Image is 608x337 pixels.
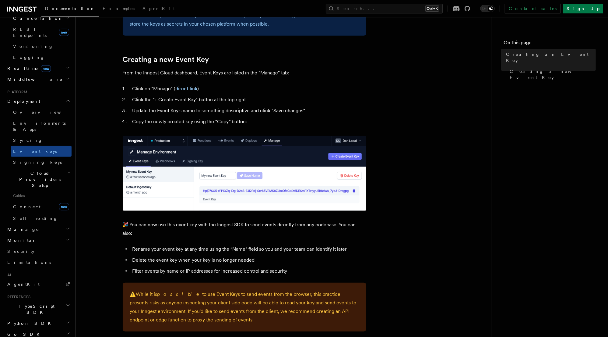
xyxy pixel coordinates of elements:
[5,237,36,243] span: Monitor
[13,160,62,165] span: Signing keys
[11,52,72,63] a: Logging
[5,74,72,85] button: Middleware
[103,6,135,11] span: Examples
[11,135,72,146] a: Syncing
[504,49,596,66] a: Creating an Event Key
[5,224,72,235] button: Manage
[11,170,67,188] span: Cloud Providers Setup
[507,66,596,83] a: Creating a new Event Key
[5,257,72,268] a: Limitations
[176,86,198,91] a: direct link
[59,29,69,36] span: new
[130,291,136,297] span: ⚠️
[11,157,72,168] a: Signing keys
[5,279,72,290] a: AgentKit
[563,4,603,13] a: Sign Up
[5,107,72,224] div: Deployment
[11,191,72,201] span: Guides
[5,301,72,318] button: TypeScript SDK
[5,226,39,232] span: Manage
[11,41,72,52] a: Versioning
[131,95,366,104] li: Click the "+ Create Event Key" button at the top right
[131,267,366,275] li: Filter events by name or IP addresses for increased control and security
[5,246,72,257] a: Security
[139,2,178,16] a: AgentKit
[7,260,51,265] span: Limitations
[131,117,366,126] li: Copy the newly created key using the “Copy” button:
[5,273,11,278] span: AI
[510,68,596,81] span: Creating a new Event Key
[11,118,72,135] a: Environments & Apps
[13,121,66,132] span: Environments & Apps
[130,290,359,324] p: While it is to use Event Keys to send events from the browser, this practice presents risks as an...
[13,216,58,221] span: Self hosting
[11,201,72,213] a: Connectnew
[5,96,72,107] button: Deployment
[5,295,30,299] span: References
[5,303,66,315] span: TypeScript SDK
[11,15,63,21] span: Cancellation
[504,39,596,49] h4: On this page
[5,65,51,71] span: Realtime
[506,51,596,63] span: Creating an Event Key
[5,320,54,326] span: Python SDK
[123,69,366,77] p: From the Inngest Cloud dashboard, Event Keys are listed in the "Manage" tab:
[131,256,366,264] li: Delete the event key when your key is no longer needed
[41,65,51,72] span: new
[131,84,366,93] li: Click on "Manage" ( )
[7,282,40,287] span: AgentKit
[11,213,72,224] a: Self hosting
[5,98,40,104] span: Deployment
[13,44,53,49] span: Versioning
[123,220,366,238] p: 🎉 You can now use this event key with the Inngest SDK to send events directly from any codebase. ...
[13,204,40,209] span: Connect
[13,55,45,60] span: Logging
[5,235,72,246] button: Monitor
[5,90,27,95] span: Platform
[99,2,139,16] a: Examples
[45,6,95,11] span: Documentation
[326,4,443,13] button: Search...Ctrl+K
[11,168,72,191] button: Cloud Providers Setup
[13,138,43,143] span: Syncing
[7,249,34,254] span: Security
[131,106,366,115] li: Update the Event Key's name to something descriptive and click "Save changes"
[41,2,99,17] a: Documentation
[5,318,72,329] button: Python SDK
[123,136,366,211] img: A newly created Event Key in the Inngest Cloud dashboard
[11,107,72,118] a: Overview
[5,63,72,74] button: Realtimenew
[59,203,69,210] span: new
[13,149,57,154] span: Event keys
[5,76,63,82] span: Middleware
[123,55,209,64] a: Creating a new Event Key
[505,4,561,13] a: Contact sales
[11,24,72,41] a: REST Endpointsnew
[480,5,495,12] button: Toggle dark mode
[142,6,175,11] span: AgentKit
[425,5,439,12] kbd: Ctrl+K
[13,110,76,115] span: Overview
[13,27,47,38] span: REST Endpoints
[11,146,72,157] a: Event keys
[157,291,202,297] em: possible
[131,245,366,253] li: Rename your event key at any time using the “Name” field so you and your team can identify it later
[11,13,72,24] button: Cancellation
